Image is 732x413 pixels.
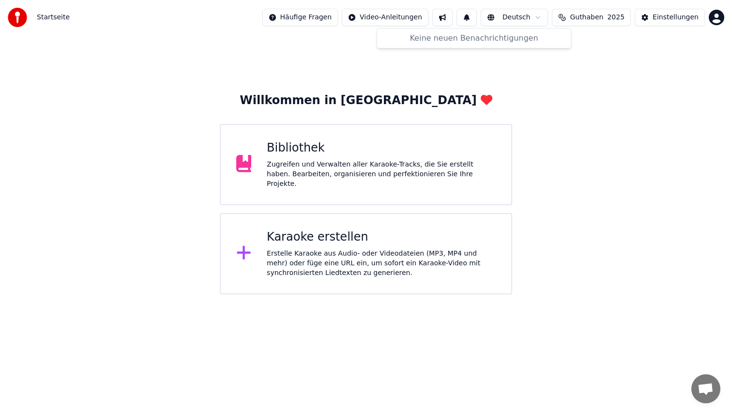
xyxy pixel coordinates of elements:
button: Einstellungen [635,9,705,26]
div: Keine neuen Benachrichtigungen [381,32,567,44]
span: Guthaben [570,13,603,22]
div: Chat öffnen [691,374,720,403]
div: Erstelle Karaoke aus Audio- oder Videodateien (MP3, MP4 und mehr) oder füge eine URL ein, um sofo... [267,249,496,278]
div: Karaoke erstellen [267,229,496,245]
span: 2025 [607,13,625,22]
div: Einstellungen [653,13,699,22]
button: Guthaben2025 [552,9,631,26]
button: Häufige Fragen [262,9,338,26]
span: Startseite [37,13,70,22]
div: Bibliothek [267,140,496,156]
button: Video-Anleitungen [342,9,428,26]
div: Willkommen in [GEOGRAPHIC_DATA] [240,93,492,108]
div: Zugreifen und Verwalten aller Karaoke-Tracks, die Sie erstellt haben. Bearbeiten, organisieren un... [267,160,496,189]
img: youka [8,8,27,27]
nav: breadcrumb [37,13,70,22]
